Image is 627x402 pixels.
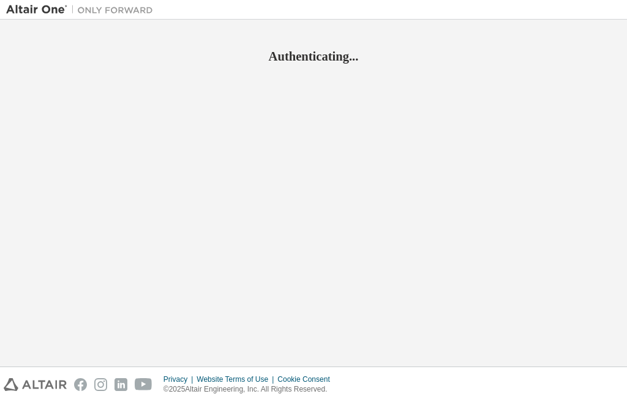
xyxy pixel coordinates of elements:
img: facebook.svg [74,378,87,391]
img: youtube.svg [135,378,152,391]
div: Cookie Consent [277,374,337,384]
img: linkedin.svg [115,378,127,391]
img: instagram.svg [94,378,107,391]
div: Website Terms of Use [197,374,277,384]
div: Privacy [163,374,197,384]
p: © 2025 Altair Engineering, Inc. All Rights Reserved. [163,384,337,395]
h2: Authenticating... [6,48,621,64]
img: Altair One [6,4,159,16]
img: altair_logo.svg [4,378,67,391]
